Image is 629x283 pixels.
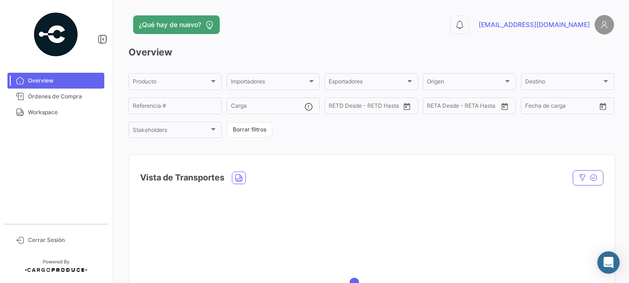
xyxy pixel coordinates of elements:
h4: Vista de Transportes [140,171,224,184]
button: Land [232,172,245,184]
span: [EMAIL_ADDRESS][DOMAIN_NAME] [479,20,590,29]
img: powered-by.png [33,11,79,58]
span: Workspace [28,108,101,117]
span: Importadores [231,80,307,86]
span: Overview [28,76,101,85]
span: Órdenes de Compra [28,92,101,101]
a: Órdenes de Compra [7,89,104,104]
span: Exportadores [329,80,405,86]
input: Desde [427,104,444,110]
input: Hasta [352,104,386,110]
a: Overview [7,73,104,89]
button: Open calendar [400,99,414,113]
button: ¿Qué hay de nuevo? [133,15,220,34]
button: Open calendar [498,99,512,113]
div: Abrir Intercom Messenger [597,251,620,274]
span: Producto [133,80,209,86]
button: Open calendar [596,99,610,113]
span: Origen [427,80,503,86]
span: Cerrar Sesión [28,236,101,244]
input: Hasta [450,104,484,110]
a: Workspace [7,104,104,120]
input: Desde [525,104,542,110]
h3: Overview [129,46,614,59]
img: placeholder-user.png [595,15,614,35]
span: Destino [525,80,602,86]
input: Desde [329,104,345,110]
span: ¿Qué hay de nuevo? [139,20,201,29]
span: Stakeholders [133,128,209,135]
button: Borrar filtros [227,122,272,138]
input: Hasta [548,104,582,110]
